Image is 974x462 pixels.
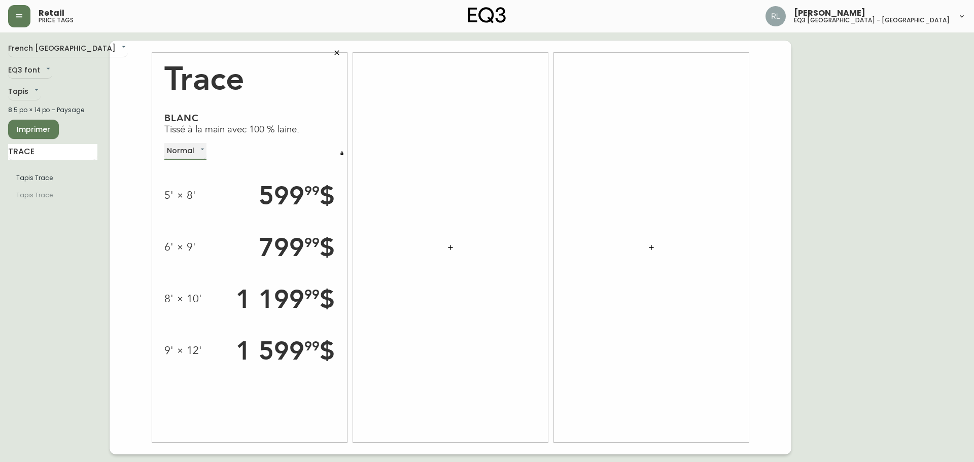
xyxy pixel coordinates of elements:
[8,169,97,187] li: Tapis
[236,283,335,315] div: 1 199 $
[8,84,41,100] div: Tapis
[16,123,51,136] span: Imprimer
[164,53,335,98] div: Trace
[794,17,950,23] h5: eq3 [GEOGRAPHIC_DATA] - [GEOGRAPHIC_DATA]
[304,183,320,199] sup: 99
[304,235,320,251] sup: 99
[468,7,506,23] img: logo
[164,189,196,202] div: 5' × 8'
[766,6,786,26] img: 91cc3602ba8cb70ae1ccf1ad2913f397
[8,62,52,79] div: EQ3 font
[304,287,320,302] sup: 99
[8,144,97,160] input: Recherche
[236,335,335,367] div: 1 599 $
[164,124,335,135] div: Tissé à la main avec 100 % laine.
[8,41,128,57] div: French [GEOGRAPHIC_DATA]
[164,344,202,358] div: 9' × 12'
[164,292,202,306] div: 8' × 10'
[8,120,59,139] button: Imprimer
[259,232,335,263] div: 799 $
[8,105,97,115] div: 8.5 po × 14 po – Paysage
[8,187,97,204] li: Moyen format pendre marque
[164,143,206,160] div: Normal
[259,180,335,211] div: 599 $
[164,112,335,124] div: Blanc
[39,9,64,17] span: Retail
[304,338,320,354] sup: 99
[164,240,196,254] div: 6' × 9'
[39,17,74,23] h5: price tags
[794,9,865,17] span: [PERSON_NAME]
